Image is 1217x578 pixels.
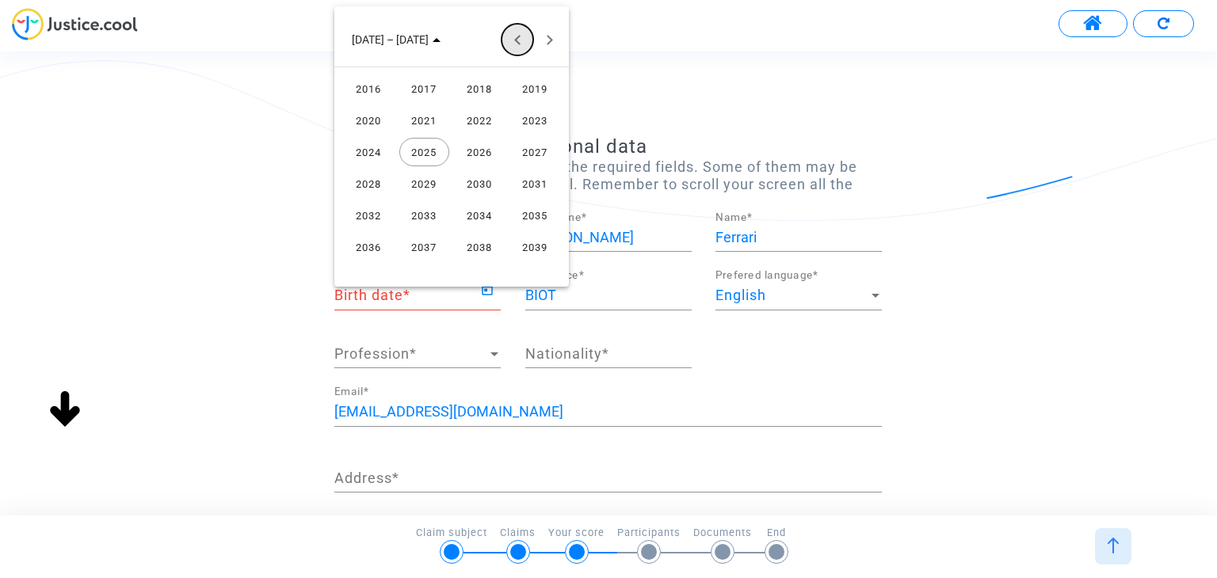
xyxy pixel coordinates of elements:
button: Previous 24 years [502,24,533,55]
div: 2023 [510,106,560,135]
span: [DATE] – [DATE] [352,34,429,47]
td: 2025 [396,136,452,168]
td: 2017 [396,73,452,105]
div: 2018 [455,74,505,103]
div: 2019 [510,74,560,103]
td: 2022 [452,105,507,136]
div: 2031 [510,169,560,198]
td: 2027 [507,136,563,168]
div: 2021 [399,106,449,135]
div: 2034 [455,201,505,230]
td: 2019 [507,73,563,105]
td: 2036 [341,231,396,263]
td: 2020 [341,105,396,136]
div: 2033 [399,201,449,230]
div: 2030 [455,169,505,198]
div: 2039 [510,233,560,261]
td: 2021 [396,105,452,136]
div: 2016 [344,74,394,103]
div: 2017 [399,74,449,103]
div: 2038 [455,233,505,261]
td: 2034 [452,200,507,231]
div: 2036 [344,233,394,261]
td: 2030 [452,168,507,200]
td: 2038 [452,231,507,263]
td: 2039 [507,231,563,263]
div: 2022 [455,106,505,135]
div: 2024 [344,138,394,166]
div: 2025 [399,138,449,166]
div: 2032 [344,201,394,230]
td: 2016 [341,73,396,105]
td: 2018 [452,73,507,105]
td: 2033 [396,200,452,231]
button: Next 24 years [533,24,565,55]
div: 2028 [344,169,394,198]
div: 2035 [510,201,560,230]
td: 2037 [396,231,452,263]
td: 2031 [507,168,563,200]
td: 2035 [507,200,563,231]
button: Choose date [339,24,453,55]
div: 2027 [510,138,560,166]
td: 2026 [452,136,507,168]
td: 2023 [507,105,563,136]
div: 2037 [399,233,449,261]
td: 2024 [341,136,396,168]
td: 2029 [396,168,452,200]
td: 2032 [341,200,396,231]
td: 2028 [341,168,396,200]
div: 2020 [344,106,394,135]
div: 2029 [399,169,449,198]
div: 2026 [455,138,505,166]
